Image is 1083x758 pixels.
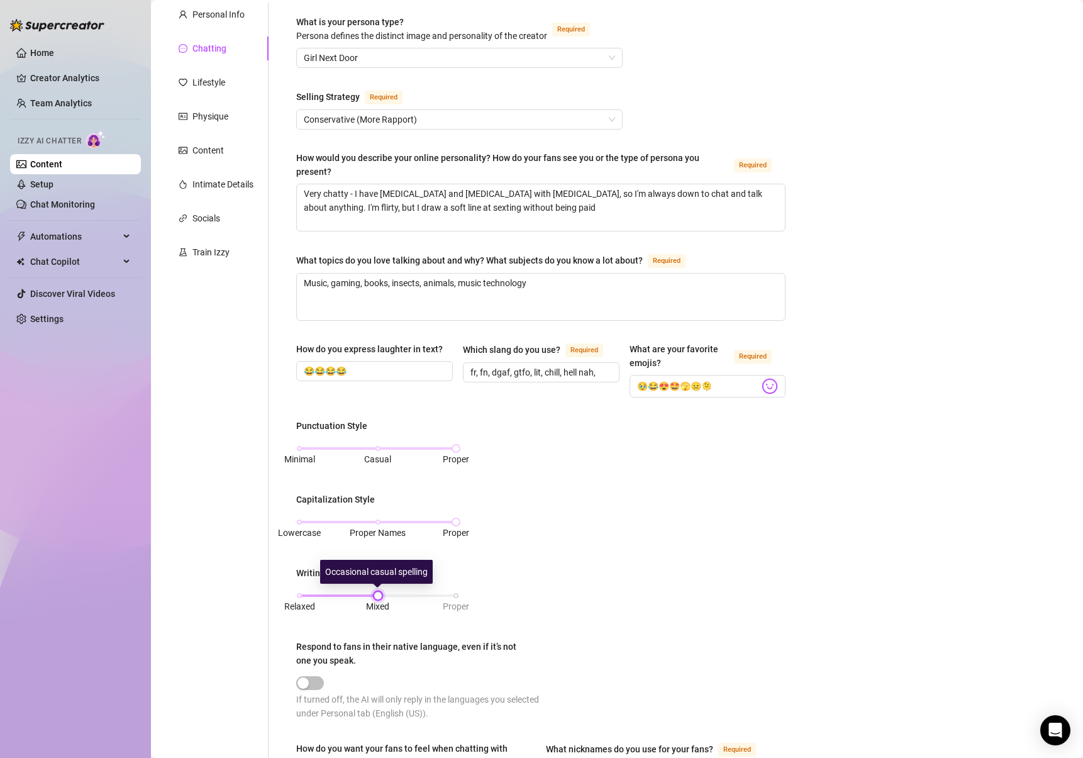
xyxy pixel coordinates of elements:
label: Which slang do you use? [463,342,617,357]
div: Socials [192,211,220,225]
span: What is your persona type? [296,17,547,41]
span: Izzy AI Chatter [18,135,81,147]
div: How would you describe your online personality? How do your fans see you or the type of persona y... [296,151,729,179]
span: Required [552,23,590,36]
div: Lifestyle [192,75,225,89]
img: Chat Copilot [16,257,25,266]
span: Required [734,350,772,364]
span: Conservative (More Rapport) [304,110,615,129]
img: svg%3e [762,378,778,394]
div: Open Intercom Messenger [1040,715,1070,745]
label: Respond to fans in their native language, even if it’s not one you speak. [296,640,541,667]
span: Girl Next Door [304,48,615,67]
label: Capitalization Style [296,493,384,506]
textarea: How would you describe your online personality? How do your fans see you or the type of persona y... [297,184,785,231]
div: Punctuation Style [296,419,367,433]
input: How do you express laughter in text? [304,364,443,378]
span: Proper Names [350,528,406,538]
div: What are your favorite emojis? [630,342,730,370]
a: Creator Analytics [30,68,131,88]
span: Minimal [284,454,315,464]
a: Content [30,159,62,169]
span: Required [718,743,756,757]
span: Persona defines the distinct image and personality of the creator [296,31,547,41]
input: What are your favorite emojis? [637,378,760,394]
span: heart [179,78,187,87]
span: fire [179,180,187,189]
a: Setup [30,179,53,189]
a: Home [30,48,54,58]
span: Required [734,159,772,172]
span: Required [565,343,603,357]
span: experiment [179,248,187,257]
label: Punctuation Style [296,419,376,433]
div: What topics do you love talking about and why? What subjects do you know a lot about? [296,254,643,267]
span: Mixed [366,601,389,611]
span: picture [179,146,187,155]
label: What topics do you love talking about and why? What subjects do you know a lot about? [296,253,699,268]
div: Selling Strategy [296,90,360,104]
div: Chatting [192,42,226,55]
div: Respond to fans in their native language, even if it’s not one you speak. [296,640,532,667]
div: Train Izzy [192,245,230,259]
div: How do you express laughter in text? [296,342,443,356]
label: Selling Strategy [296,89,416,104]
span: Relaxed [284,601,315,611]
span: Lowercase [278,528,321,538]
div: What nicknames do you use for your fans? [546,742,713,756]
label: How would you describe your online personality? How do your fans see you or the type of persona y... [296,151,786,179]
div: Personal Info [192,8,245,21]
span: Required [365,91,403,104]
span: thunderbolt [16,231,26,242]
span: Chat Copilot [30,252,119,272]
label: Writing Level [296,566,358,580]
span: Proper [443,601,469,611]
label: How do you express laughter in text? [296,342,452,356]
div: Occasional casual spelling [320,560,433,584]
div: Content [192,143,224,157]
span: link [179,214,187,223]
img: AI Chatter [86,130,106,148]
div: Capitalization Style [296,493,375,506]
span: Proper [443,454,469,464]
button: Respond to fans in their native language, even if it’s not one you speak. [296,676,324,690]
span: Required [648,254,686,268]
span: message [179,44,187,53]
div: Writing Level [296,566,349,580]
div: Which slang do you use? [463,343,560,357]
a: Settings [30,314,64,324]
textarea: What topics do you love talking about and why? What subjects do you know a lot about? [297,274,785,320]
a: Team Analytics [30,98,92,108]
a: Chat Monitoring [30,199,95,209]
span: Casual [364,454,391,464]
span: Automations [30,226,119,247]
a: Discover Viral Videos [30,289,115,299]
span: Proper [443,528,469,538]
label: What are your favorite emojis? [630,342,786,370]
input: Which slang do you use? [470,365,609,379]
span: user [179,10,187,19]
div: Physique [192,109,228,123]
div: Intimate Details [192,177,253,191]
div: If turned off, the AI will only reply in the languages you selected under Personal tab (English (... [296,693,541,720]
label: What nicknames do you use for your fans? [546,742,770,757]
img: logo-BBDzfeDw.svg [10,19,104,31]
span: idcard [179,112,187,121]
